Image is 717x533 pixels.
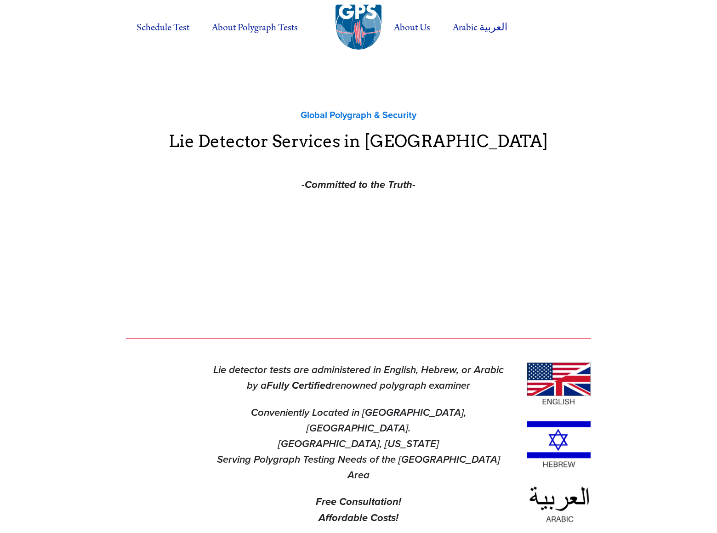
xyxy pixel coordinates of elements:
[384,15,440,40] label: About Us
[301,108,416,121] strong: Global Polygraph & Security
[443,15,518,40] label: Arabic العربية
[331,380,470,392] em: renowned polygraph examiner
[267,380,331,392] em: Fully Certified
[217,407,503,482] em: Conveniently Located in [GEOGRAPHIC_DATA], [GEOGRAPHIC_DATA]. [GEOGRAPHIC_DATA], [US_STATE] Servi...
[316,496,401,509] em: Free Consultation!
[126,133,591,166] h1: Lie Detector Services in [GEOGRAPHIC_DATA]
[126,15,199,40] a: Schedule Test
[319,512,398,525] em: Affordable Costs!
[202,15,308,40] label: About Polygraph Tests
[213,364,504,392] em: Lie detector tests are administered in English, Hebrew, or Arabic by a
[527,484,591,524] img: Screen Shot 2017-09-15 at 9.48.43 PM.png
[527,421,591,468] img: Screen Shot 2017-09-15 at 9.48.34 PM.png
[336,5,381,51] img: Global Polygraph & Security
[302,179,415,192] em: -Committed to the Truth-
